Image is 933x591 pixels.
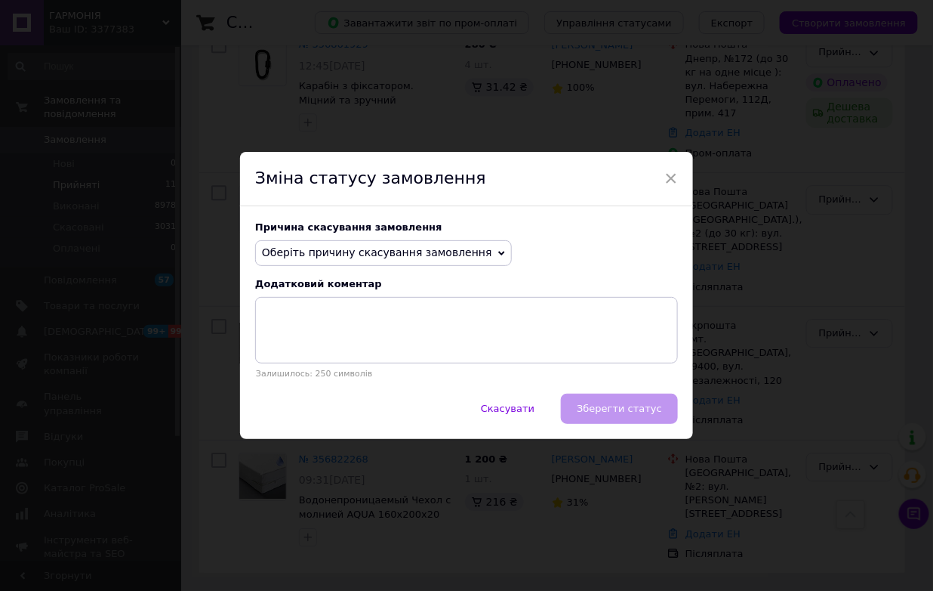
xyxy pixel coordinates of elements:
span: × [664,166,678,191]
p: Залишилось: 250 символів [255,369,678,379]
div: Причина скасування замовлення [255,221,678,233]
span: Скасувати [481,403,534,414]
div: Додатковий коментар [255,278,678,289]
button: Скасувати [465,394,550,424]
div: Зміна статусу замовлення [240,152,693,206]
span: Оберіть причину скасування замовлення [262,246,492,258]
